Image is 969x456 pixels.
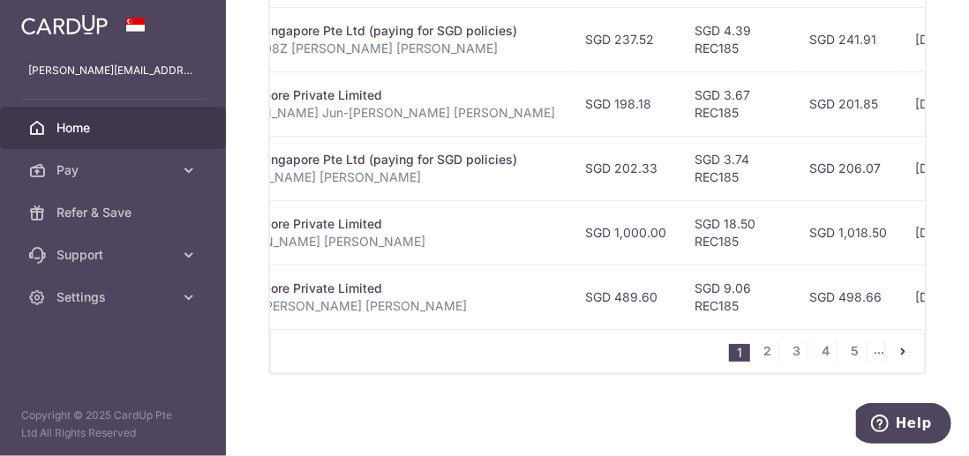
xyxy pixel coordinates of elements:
[571,200,680,265] td: SGD 1,000.00
[56,246,173,264] span: Support
[21,14,108,35] img: CardUp
[571,136,680,200] td: SGD 202.33
[571,265,680,329] td: SGD 489.60
[140,280,557,297] div: Insurance. AIA Singapore Private Limited
[56,204,173,221] span: Refer & Save
[680,265,795,329] td: SGD 9.06 REC185
[757,340,778,362] a: 2
[680,7,795,71] td: SGD 4.39 REC185
[729,344,750,362] li: 1
[795,265,901,329] td: SGD 498.66
[680,136,795,200] td: SGD 3.74 REC185
[140,215,557,233] div: Insurance. AIA Singapore Private Limited
[571,71,680,136] td: SGD 198.18
[140,233,557,250] p: U126913893 [PERSON_NAME] [PERSON_NAME]
[795,200,901,265] td: SGD 1,018.50
[56,161,173,179] span: Pay
[874,340,885,362] li: ...
[140,22,557,40] div: Insurance. Manulife Singapore Pte Ltd (paying for SGD policies)
[140,40,557,57] p: 1492037373 T1409408Z [PERSON_NAME] [PERSON_NAME]
[140,86,557,104] div: Insurance. AIA Singapore Private Limited
[571,7,680,71] td: SGD 237.52
[140,151,557,168] div: Insurance. Manulife Singapore Pte Ltd (paying for SGD policies)
[56,119,173,137] span: Home
[845,340,866,362] a: 5
[680,200,795,265] td: SGD 18.50 REC185
[56,288,173,306] span: Settings
[795,7,901,71] td: SGD 241.91
[815,340,837,362] a: 4
[856,403,951,447] iframe: Opens a widget where you can find more information
[140,168,557,186] p: 1491842716 [PERSON_NAME] [PERSON_NAME]
[140,104,557,122] p: L542731905 [PERSON_NAME] Jun-[PERSON_NAME] [PERSON_NAME]
[140,297,557,315] p: L541875260 Lim En-[PERSON_NAME] [PERSON_NAME]
[786,340,807,362] a: 3
[795,136,901,200] td: SGD 206.07
[729,330,924,372] nav: pager
[680,71,795,136] td: SGD 3.67 REC185
[795,71,901,136] td: SGD 201.85
[28,62,198,79] p: [PERSON_NAME][EMAIL_ADDRESS][DOMAIN_NAME]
